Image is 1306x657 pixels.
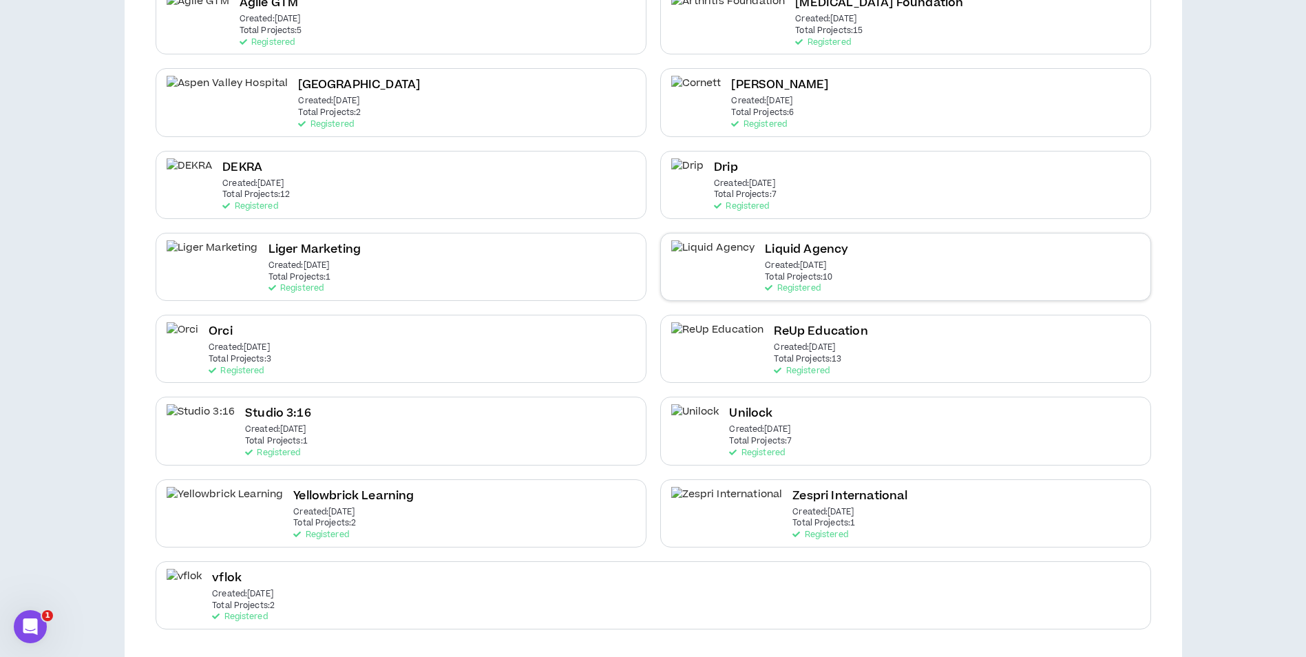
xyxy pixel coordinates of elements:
[293,530,348,540] p: Registered
[42,610,53,621] span: 1
[731,76,828,94] h2: [PERSON_NAME]
[671,404,719,435] img: Unilock
[240,14,301,24] p: Created: [DATE]
[774,322,867,341] h2: ReUp Education
[774,366,829,376] p: Registered
[731,96,792,106] p: Created: [DATE]
[209,322,233,341] h2: Orci
[729,404,772,423] h2: Unilock
[795,26,863,36] p: Total Projects: 15
[240,38,295,48] p: Registered
[167,76,288,107] img: Aspen Valley Hospital
[167,487,284,518] img: Yellowbrick Learning
[212,612,267,622] p: Registered
[222,202,277,211] p: Registered
[209,343,270,353] p: Created: [DATE]
[222,190,290,200] p: Total Projects: 12
[212,601,275,611] p: Total Projects: 2
[765,240,848,259] h2: Liquid Agency
[167,404,235,435] img: Studio 3:16
[671,76,722,107] img: Cornett
[765,273,832,282] p: Total Projects: 10
[765,284,820,293] p: Registered
[293,487,414,505] h2: Yellowbrick Learning
[245,425,306,435] p: Created: [DATE]
[167,158,213,189] img: DEKRA
[14,610,47,643] iframe: Intercom live chat
[245,437,308,446] p: Total Projects: 1
[731,108,794,118] p: Total Projects: 6
[268,261,330,271] p: Created: [DATE]
[714,179,775,189] p: Created: [DATE]
[729,448,784,458] p: Registered
[795,38,850,48] p: Registered
[792,519,855,528] p: Total Projects: 1
[268,284,324,293] p: Registered
[268,273,331,282] p: Total Projects: 1
[222,158,262,177] h2: DEKRA
[167,569,202,600] img: vflok
[298,76,420,94] h2: [GEOGRAPHIC_DATA]
[795,14,856,24] p: Created: [DATE]
[792,487,907,505] h2: Zespri International
[729,425,790,435] p: Created: [DATE]
[212,590,273,599] p: Created: [DATE]
[774,355,841,364] p: Total Projects: 13
[293,519,356,528] p: Total Projects: 2
[209,355,271,364] p: Total Projects: 3
[212,569,242,587] h2: vflok
[714,158,738,177] h2: Drip
[245,448,300,458] p: Registered
[671,240,755,271] img: Liquid Agency
[671,322,764,353] img: ReUp Education
[209,366,264,376] p: Registered
[714,202,769,211] p: Registered
[774,343,835,353] p: Created: [DATE]
[298,96,359,106] p: Created: [DATE]
[293,508,355,517] p: Created: [DATE]
[671,158,704,189] img: Drip
[245,404,311,423] h2: Studio 3:16
[222,179,284,189] p: Created: [DATE]
[167,240,258,271] img: Liger Marketing
[240,26,302,36] p: Total Projects: 5
[792,530,847,540] p: Registered
[792,508,854,517] p: Created: [DATE]
[671,487,783,518] img: Zespri International
[167,322,199,353] img: Orci
[298,120,353,129] p: Registered
[765,261,826,271] p: Created: [DATE]
[714,190,777,200] p: Total Projects: 7
[298,108,361,118] p: Total Projects: 2
[731,120,786,129] p: Registered
[729,437,792,446] p: Total Projects: 7
[268,240,361,259] h2: Liger Marketing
